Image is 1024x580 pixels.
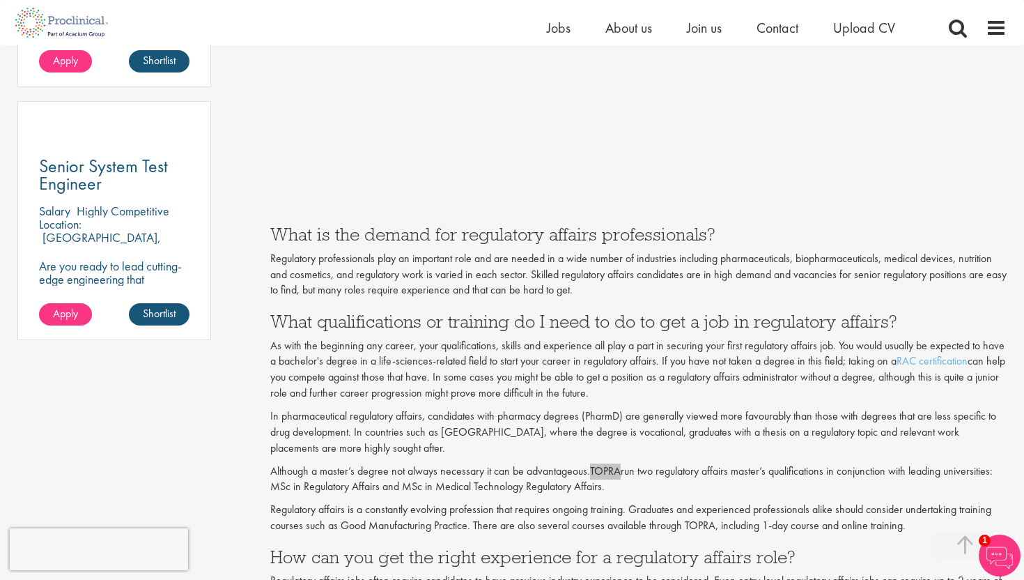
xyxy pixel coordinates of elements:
[270,464,1007,496] p: Although a master’s degree not always necessary it can be advantageous. run two regulatory affair...
[129,303,189,326] a: Shortlist
[39,259,189,312] p: Are you ready to lead cutting-edge engineering that accelerate clinical breakthroughs in biotech?
[129,50,189,72] a: Shortlist
[39,229,161,259] p: [GEOGRAPHIC_DATA], [GEOGRAPHIC_DATA]
[757,19,798,37] a: Contact
[605,19,652,37] a: About us
[77,203,169,219] p: Highly Competitive
[270,312,1007,330] h3: What qualifications or training do I need to do to get a job in regulatory affairs?
[833,19,895,37] a: Upload CV
[979,535,1021,577] img: Chatbot
[547,19,571,37] a: Jobs
[53,306,78,321] span: Apply
[979,535,991,547] span: 1
[39,216,82,232] span: Location:
[10,528,188,570] iframe: reCAPTCHA
[270,502,1007,534] p: Regulatory affairs is a constantly evolving profession that requires ongoing training. Graduates ...
[270,338,1007,402] p: As with the beginning any career, your qualifications, skills and experience all play a part in s...
[39,154,168,195] span: Senior System Test Engineer
[270,409,1007,457] p: In pharmaceutical regulatory affairs, candidates with pharmacy degrees (PharmD) are generally vie...
[53,53,78,68] span: Apply
[39,303,92,326] a: Apply
[270,548,1007,566] h3: How can you get the right experience for a regulatory affairs role?
[39,158,189,192] a: Senior System Test Engineer
[687,19,722,37] a: Join us
[590,464,621,478] a: TOPRA
[270,251,1007,299] p: Regulatory professionals play an important role and are needed in a wide number of industries inc...
[270,225,1007,243] h3: What is the demand for regulatory affairs professionals?
[39,50,92,72] a: Apply
[897,353,968,368] a: RAC certification
[39,203,70,219] span: Salary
